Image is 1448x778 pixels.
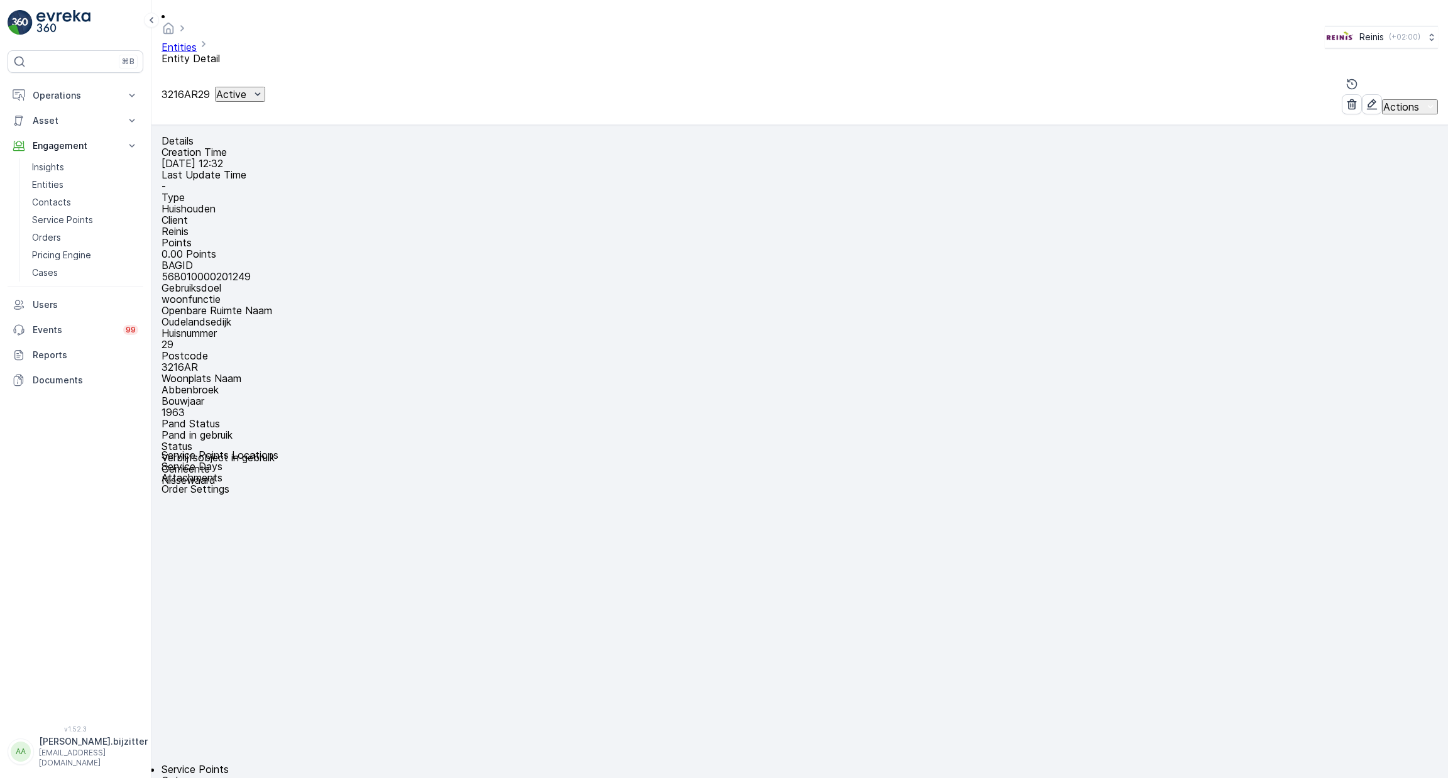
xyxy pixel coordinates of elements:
p: Service Points Locations [162,449,1438,461]
button: AA[PERSON_NAME].bijzitter[EMAIL_ADDRESS][DOMAIN_NAME] [8,735,143,768]
p: 1963 [162,407,1438,418]
p: Points [162,237,1438,248]
p: Operations [33,89,118,102]
p: Service Days [162,461,1438,472]
p: Gebruiksdoel [162,282,1438,293]
a: Entities [162,41,197,53]
span: v 1.52.3 [8,725,143,733]
img: logo [8,10,33,35]
p: Bouwjaar [162,395,1438,407]
p: Order Settings [162,483,1438,495]
button: Active [215,87,265,102]
p: Type [162,192,1438,203]
p: Reinis [162,226,1438,237]
p: 29 [162,339,1438,350]
p: Attachments [162,472,1438,483]
p: Oudelandsedijk [162,316,1438,327]
span: Entity Detail [162,52,220,65]
p: Huishouden [162,203,1438,214]
p: Asset [33,114,118,127]
p: Reports [33,349,138,361]
p: Details [162,135,194,146]
p: [EMAIL_ADDRESS][DOMAIN_NAME] [39,748,148,768]
a: Users [8,292,143,317]
p: Insights [32,161,64,173]
p: Orders [32,231,61,244]
p: Creation Time [162,146,1438,158]
p: ⌘B [122,57,134,67]
p: Client [162,214,1438,226]
p: Pricing Engine [32,249,91,261]
p: Postcode [162,350,1438,361]
p: Last Update Time [162,169,1438,180]
a: Insights [27,158,143,176]
p: Documents [33,374,138,386]
a: Homepage [162,25,175,38]
a: Reports [8,342,143,368]
img: Reinis-Logo-Vrijstaand_Tekengebied-1-copy2_aBO4n7j.png [1325,30,1354,44]
p: - [162,180,1438,192]
p: Cases [32,266,58,279]
div: AA [11,742,31,762]
button: Asset [8,108,143,133]
p: ( +02:00 ) [1389,32,1420,42]
a: Entities [27,176,143,194]
button: Operations [8,83,143,108]
p: Active [216,89,246,100]
p: Huisnummer [162,327,1438,339]
span: Service Points [162,763,229,775]
button: Actions [1382,99,1438,114]
p: Contacts [32,196,71,209]
p: Reinis [1359,31,1384,43]
a: Orders [27,229,143,246]
p: 3216AR29 [162,89,210,100]
p: 99 [126,325,136,335]
p: Engagement [33,140,118,152]
p: Entities [32,178,63,191]
img: logo_light-DOdMpM7g.png [36,10,90,35]
p: [DATE] 12:32 [162,158,1438,169]
button: Engagement [8,133,143,158]
p: Openbare Ruimte Naam [162,305,1438,316]
a: Contacts [27,194,143,211]
p: Status [162,441,1438,452]
a: Pricing Engine [27,246,143,264]
p: BAGID [162,260,1438,271]
p: 3216AR [162,361,1438,373]
p: Woonplats Naam [162,373,1438,384]
a: Service Points [27,211,143,229]
button: Reinis(+02:00) [1325,26,1438,48]
p: Actions [1383,101,1419,112]
p: [PERSON_NAME].bijzitter [39,735,148,748]
p: 0.00 Points [162,248,1438,260]
p: Service Points [32,214,93,226]
p: Pand in gebruik [162,429,1438,441]
a: Events99 [8,317,143,342]
p: Users [33,299,138,311]
a: Cases [27,264,143,282]
p: Pand Status [162,418,1438,429]
p: Abbenbroek [162,384,1438,395]
p: woonfunctie [162,293,1438,305]
a: Documents [8,368,143,393]
p: Events [33,324,116,336]
p: 568010000201249 [162,271,1438,282]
